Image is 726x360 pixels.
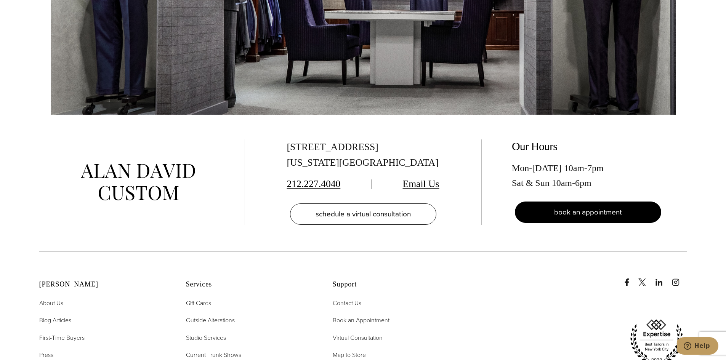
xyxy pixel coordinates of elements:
[677,337,718,356] iframe: Opens a widget where you can chat to one of our agents
[655,271,670,286] a: linkedin
[186,350,241,360] a: Current Trunk Shows
[290,203,436,225] a: schedule a virtual consultation
[333,333,383,343] a: Virtual Consultation
[333,333,383,342] span: Virtual Consultation
[623,271,637,286] a: Facebook
[512,161,664,190] div: Mon-[DATE] 10am-7pm Sat & Sun 10am-6pm
[333,280,460,289] h2: Support
[515,202,661,223] a: book an appointment
[186,299,211,307] span: Gift Cards
[287,178,341,189] a: 212.227.4040
[186,333,226,343] a: Studio Services
[333,315,389,325] a: Book an Appointment
[39,333,85,342] span: First-Time Buyers
[186,333,226,342] span: Studio Services
[39,350,53,359] span: Press
[287,139,439,171] div: [STREET_ADDRESS] [US_STATE][GEOGRAPHIC_DATA]
[186,315,235,325] a: Outside Alterations
[39,350,53,360] a: Press
[333,350,366,360] a: Map to Store
[186,350,241,359] span: Current Trunk Shows
[638,271,654,286] a: x/twitter
[672,271,687,286] a: instagram
[186,298,314,360] nav: Services Footer Nav
[81,164,195,201] img: alan david custom
[333,316,389,325] span: Book an Appointment
[403,178,439,189] a: Email Us
[333,298,361,308] a: Contact Us
[39,316,71,325] span: Blog Articles
[333,350,366,359] span: Map to Store
[512,139,664,153] h2: Our Hours
[186,298,211,308] a: Gift Cards
[554,206,622,218] span: book an appointment
[39,299,63,307] span: About Us
[39,280,167,289] h2: [PERSON_NAME]
[39,315,71,325] a: Blog Articles
[186,316,235,325] span: Outside Alterations
[39,333,85,343] a: First-Time Buyers
[186,280,314,289] h2: Services
[39,298,63,308] a: About Us
[316,208,411,219] span: schedule a virtual consultation
[333,299,361,307] span: Contact Us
